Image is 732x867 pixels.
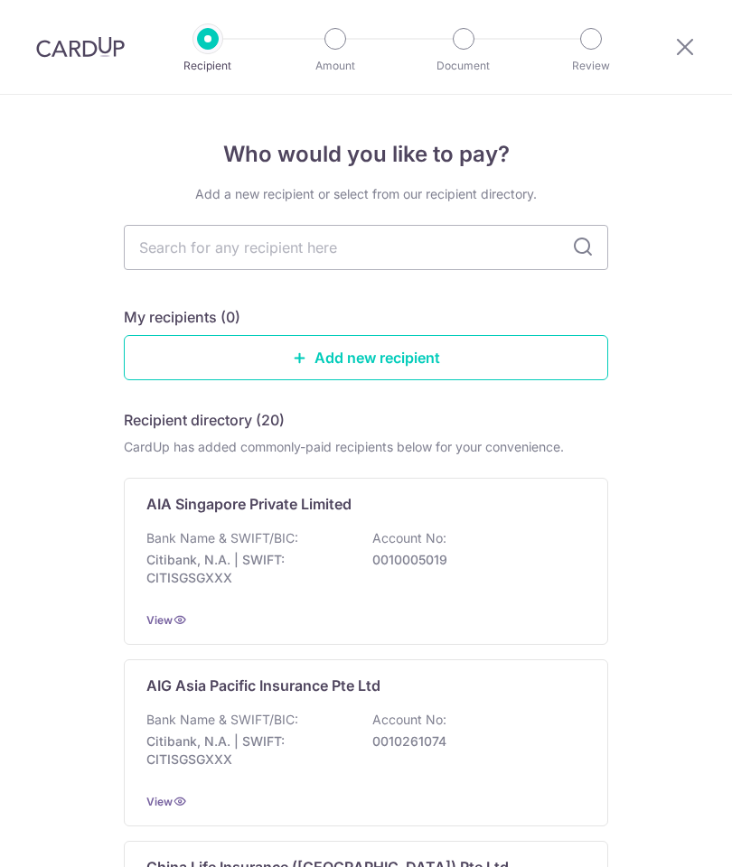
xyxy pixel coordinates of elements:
[146,711,298,729] p: Bank Name & SWIFT/BIC:
[146,732,349,769] p: Citibank, N.A. | SWIFT: CITISGSGXXX
[372,732,575,750] p: 0010261074
[146,529,298,547] p: Bank Name & SWIFT/BIC:
[372,529,446,547] p: Account No:
[36,36,125,58] img: CardUp
[157,57,258,75] p: Recipient
[146,675,380,696] p: AIG Asia Pacific Insurance Pte Ltd
[285,57,386,75] p: Amount
[540,57,642,75] p: Review
[124,138,608,171] h4: Who would you like to pay?
[124,306,240,328] h5: My recipients (0)
[146,493,352,515] p: AIA Singapore Private Limited
[372,551,575,569] p: 0010005019
[124,185,608,203] div: Add a new recipient or select from our recipient directory.
[146,795,173,808] a: View
[413,57,514,75] p: Document
[124,438,608,456] div: CardUp has added commonly-paid recipients below for your convenience.
[146,613,173,627] a: View
[124,225,608,270] input: Search for any recipient here
[124,409,285,431] h5: Recipient directory (20)
[124,335,608,380] a: Add new recipient
[372,711,446,729] p: Account No:
[146,551,349,587] p: Citibank, N.A. | SWIFT: CITISGSGXXX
